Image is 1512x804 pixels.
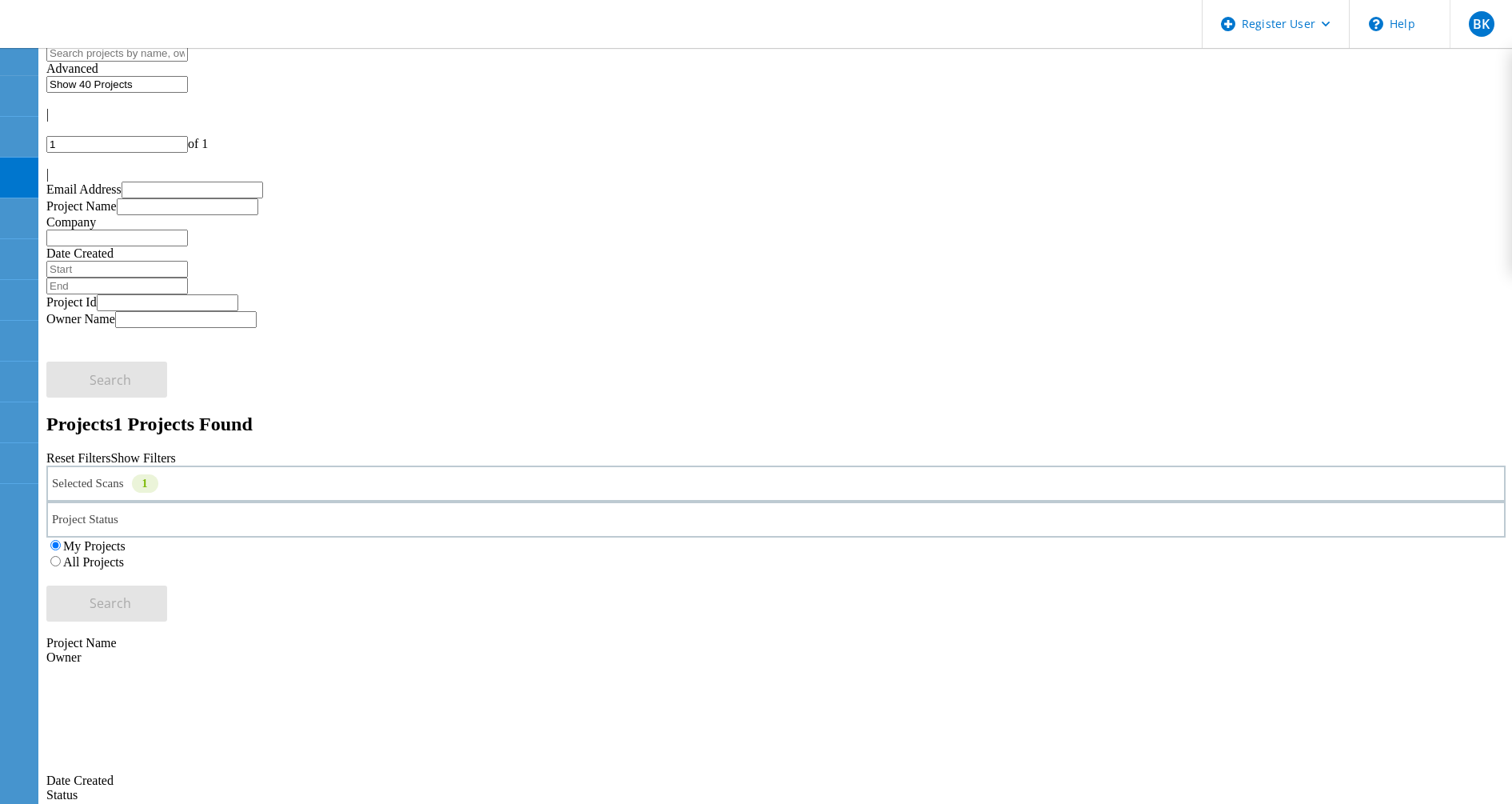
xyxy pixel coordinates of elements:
svg: \n [1369,17,1383,31]
div: | [46,167,1506,182]
a: Live Optics Dashboard [16,31,188,45]
label: Project Id [46,295,97,309]
span: 1 Projects Found [114,414,253,434]
div: Selected Scans [46,466,1506,502]
div: Status [46,788,1506,802]
a: Reset Filters [46,451,110,465]
label: Date Created [46,246,114,260]
button: Search [46,586,167,622]
input: Search projects by name, owner, ID, company, etc [46,45,188,62]
span: Search [90,594,131,612]
input: End [46,278,188,294]
div: Owner [46,650,1506,665]
label: Project Name [46,199,117,213]
span: of 1 [188,137,208,150]
a: Show Filters [110,451,175,465]
div: Date Created [46,665,1506,788]
input: Start [46,261,188,278]
div: Project Name [46,636,1506,650]
span: Search [90,371,131,389]
label: Email Address [46,182,122,196]
div: | [46,107,1506,122]
div: Project Status [46,502,1506,538]
label: Company [46,215,96,229]
label: My Projects [63,539,126,553]
label: Owner Name [46,312,115,326]
b: Projects [46,414,114,434]
span: Advanced [46,62,98,75]
label: All Projects [63,555,124,569]
div: 1 [132,474,158,493]
span: BK [1473,18,1490,30]
button: Search [46,362,167,398]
